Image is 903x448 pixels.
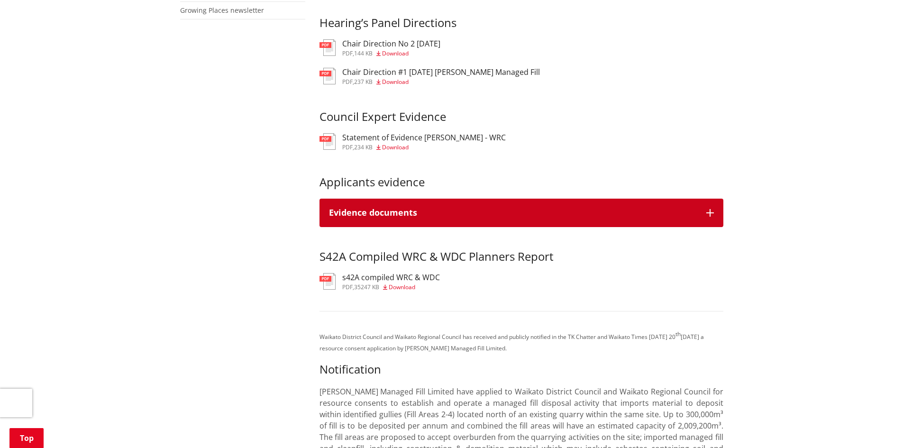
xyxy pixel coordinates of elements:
a: Growing Places newsletter [180,6,264,15]
a: s42A compiled WRC & WDC pdf,35247 KB Download [319,273,440,290]
div: , [342,79,540,85]
span: pdf [342,49,353,57]
span: 35247 KB [354,283,379,291]
a: Top [9,428,44,448]
span: pdf [342,78,353,86]
span: Download [389,283,415,291]
span: pdf [342,143,353,151]
span: 144 KB [354,49,373,57]
h3: Evidence documents [329,208,697,218]
a: Chair Direction #1 [DATE] [PERSON_NAME] Managed Fill pdf,237 KB Download [319,68,540,85]
span: 237 KB [354,78,373,86]
div: , [342,284,440,290]
span: Waikato District Council and Waikato Regional Council has received and publicly notified in the T... [319,333,675,341]
img: document-pdf.svg [319,273,336,290]
button: Evidence documents [319,199,723,227]
div: , [342,145,506,150]
h3: Council Expert Evidence [319,96,723,124]
img: document-pdf.svg [319,133,336,150]
h3: S42A Compiled WRC & WDC Planners Report [319,237,723,264]
h3: Chair Direction No 2 [DATE] [342,39,440,48]
img: document-pdf.svg [319,39,336,56]
h3: Applicants evidence [319,162,723,189]
a: Statement of Evidence [PERSON_NAME] - WRC pdf,234 KB Download [319,133,506,150]
span: 234 KB [354,143,373,151]
sup: th [675,330,681,338]
h3: s42A compiled WRC & WDC [342,273,440,282]
span: pdf [342,283,353,291]
h3: Chair Direction #1 [DATE] [PERSON_NAME] Managed Fill [342,68,540,77]
img: document-pdf.svg [319,68,336,84]
h3: Statement of Evidence [PERSON_NAME] - WRC [342,133,506,142]
span: Download [382,143,409,151]
h3: Notification [319,363,723,376]
span: Download [382,78,409,86]
span: Download [382,49,409,57]
div: , [342,51,440,56]
h3: Hearing’s Panel Directions [319,3,723,30]
a: Chair Direction No 2 [DATE] pdf,144 KB Download [319,39,440,56]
